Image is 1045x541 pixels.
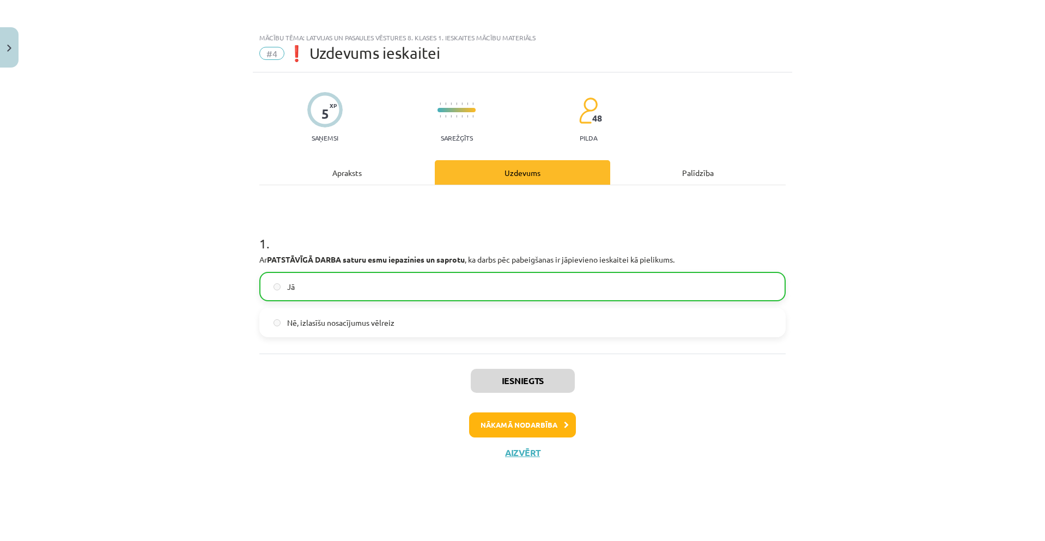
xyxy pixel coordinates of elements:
img: icon-short-line-57e1e144782c952c97e751825c79c345078a6d821885a25fce030b3d8c18986b.svg [451,115,452,118]
img: icon-short-line-57e1e144782c952c97e751825c79c345078a6d821885a25fce030b3d8c18986b.svg [445,115,446,118]
span: Jā [287,281,295,293]
img: icon-short-line-57e1e144782c952c97e751825c79c345078a6d821885a25fce030b3d8c18986b.svg [467,102,468,105]
img: icon-short-line-57e1e144782c952c97e751825c79c345078a6d821885a25fce030b3d8c18986b.svg [451,102,452,105]
img: icon-short-line-57e1e144782c952c97e751825c79c345078a6d821885a25fce030b3d8c18986b.svg [456,115,457,118]
img: icon-close-lesson-0947bae3869378f0d4975bcd49f059093ad1ed9edebbc8119c70593378902aed.svg [7,45,11,52]
img: icon-short-line-57e1e144782c952c97e751825c79c345078a6d821885a25fce030b3d8c18986b.svg [445,102,446,105]
p: Ar , ka darbs pēc pabeigšanas ir jāpievieno ieskaitei kā pielikums. [259,254,786,265]
button: Nākamā nodarbība [469,412,576,437]
span: ❗ Uzdevums ieskaitei [287,44,440,62]
span: #4 [259,47,284,60]
div: Palīdzība [610,160,786,185]
div: 5 [321,106,329,121]
div: Uzdevums [435,160,610,185]
img: icon-short-line-57e1e144782c952c97e751825c79c345078a6d821885a25fce030b3d8c18986b.svg [467,115,468,118]
img: icon-short-line-57e1e144782c952c97e751825c79c345078a6d821885a25fce030b3d8c18986b.svg [440,102,441,105]
img: icon-short-line-57e1e144782c952c97e751825c79c345078a6d821885a25fce030b3d8c18986b.svg [472,102,473,105]
img: icon-short-line-57e1e144782c952c97e751825c79c345078a6d821885a25fce030b3d8c18986b.svg [472,115,473,118]
h1: 1 . [259,217,786,251]
p: pilda [580,134,597,142]
img: icon-short-line-57e1e144782c952c97e751825c79c345078a6d821885a25fce030b3d8c18986b.svg [456,102,457,105]
img: students-c634bb4e5e11cddfef0936a35e636f08e4e9abd3cc4e673bd6f9a4125e45ecb1.svg [579,97,598,124]
span: Nē, izlasīšu nosacījumus vēlreiz [287,317,394,329]
img: icon-short-line-57e1e144782c952c97e751825c79c345078a6d821885a25fce030b3d8c18986b.svg [440,115,441,118]
span: 48 [592,113,602,123]
input: Nē, izlasīšu nosacījumus vēlreiz [274,319,281,326]
img: icon-short-line-57e1e144782c952c97e751825c79c345078a6d821885a25fce030b3d8c18986b.svg [461,115,463,118]
input: Jā [274,283,281,290]
button: Aizvērt [502,447,543,458]
button: Iesniegts [471,369,575,393]
img: icon-short-line-57e1e144782c952c97e751825c79c345078a6d821885a25fce030b3d8c18986b.svg [461,102,463,105]
div: Mācību tēma: Latvijas un pasaules vēstures 8. klases 1. ieskaites mācību materiāls [259,34,786,41]
strong: PATSTĀVĪGĀ DARBA saturu esmu iepazinies un saprotu [267,254,465,264]
div: Apraksts [259,160,435,185]
p: Sarežģīts [441,134,473,142]
p: Saņemsi [307,134,343,142]
span: XP [330,102,337,108]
